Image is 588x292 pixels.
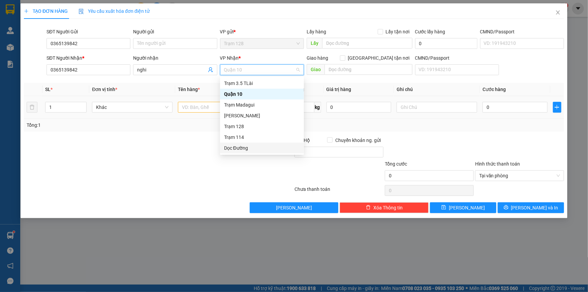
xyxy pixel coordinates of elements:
[224,80,300,87] div: Trạm 3.5 TLài
[208,67,213,72] span: user-add
[64,6,118,14] div: Quận 10
[333,137,383,144] span: Chuyển khoản ng. gửi
[6,31,60,39] div: 075068006877
[430,202,496,213] button: save[PERSON_NAME]
[220,28,304,35] div: VP gửi
[224,134,300,141] div: Trạm 114
[24,9,29,13] span: plus
[133,28,217,35] div: Người gửi
[92,87,117,92] span: Đơn vị tính
[555,10,561,15] span: close
[511,204,558,211] span: [PERSON_NAME] và In
[178,102,258,113] input: VD: Bàn, Ghế
[5,44,16,51] span: CR :
[224,123,300,130] div: Trạm 128
[220,121,304,132] div: Trạm 128
[549,3,567,22] button: Close
[96,102,168,112] span: Khác
[6,6,16,13] span: Gửi:
[220,132,304,143] div: Trạm 114
[307,29,326,34] span: Lấy hàng
[294,185,384,197] div: Chưa thanh toán
[220,89,304,99] div: Quận 10
[373,204,403,211] span: Xóa Thông tin
[133,54,217,62] div: Người nhận
[307,38,322,49] span: Lấy
[27,102,37,113] button: delete
[224,65,300,75] span: Quận 10
[220,110,304,121] div: Phương Lâm
[224,90,300,98] div: Quận 10
[6,14,60,22] div: [PERSON_NAME]
[314,102,321,113] span: kg
[322,38,412,49] input: Dọc đường
[47,28,130,35] div: SĐT Người Gửi
[340,202,429,213] button: deleteXóa Thông tin
[366,205,371,210] span: delete
[5,43,61,52] div: 40.000
[415,38,477,49] input: Cước lấy hàng
[224,112,300,119] div: [PERSON_NAME]
[178,87,200,92] span: Tên hàng
[45,87,51,92] span: SL
[345,54,412,62] span: [GEOGRAPHIC_DATA] tận nơi
[79,9,84,14] img: icon
[479,171,560,181] span: Tại văn phòng
[47,54,130,62] div: SĐT Người Nhận
[397,102,477,113] input: Ghi Chú
[327,87,351,92] span: Giá trị hàng
[383,28,412,35] span: Lấy tận nơi
[483,87,506,92] span: Cước hàng
[250,202,339,213] button: [PERSON_NAME]
[276,204,312,211] span: [PERSON_NAME]
[504,205,508,210] span: printer
[220,99,304,110] div: Trạm Madagui
[220,55,239,61] span: VP Nhận
[385,161,407,167] span: Tổng cước
[324,64,412,75] input: Dọc đường
[224,101,300,109] div: Trạm Madagui
[6,6,60,14] div: Trạm 128
[441,205,446,210] span: save
[220,143,304,153] div: Dọc Đường
[553,105,561,110] span: plus
[394,83,480,96] th: Ghi chú
[220,78,304,89] div: Trạm 3.5 TLài
[79,8,150,14] span: Yêu cầu xuất hóa đơn điện tử
[480,28,564,35] div: CMND/Passport
[327,102,392,113] input: 0
[449,204,485,211] span: [PERSON_NAME]
[553,102,561,113] button: plus
[307,64,324,75] span: Giao
[224,38,300,49] span: Trạm 128
[415,29,445,34] label: Cước lấy hàng
[64,14,118,22] div: [PERSON_NAME]
[498,202,564,213] button: printer[PERSON_NAME] và In
[307,55,328,61] span: Giao hàng
[475,161,520,167] label: Hình thức thanh toán
[24,8,68,14] span: TẠO ĐƠN HÀNG
[224,144,300,152] div: Dọc Đường
[415,54,499,62] div: CMND/Passport
[27,121,227,129] div: Tổng: 1
[64,6,81,13] span: Nhận:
